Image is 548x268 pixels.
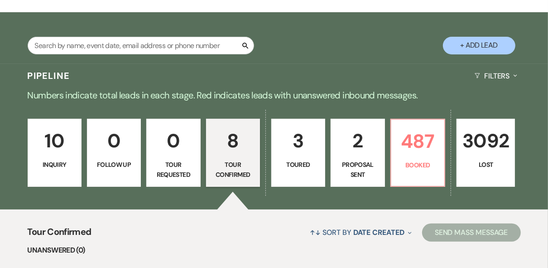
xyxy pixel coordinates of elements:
[457,119,515,187] a: 3092Lost
[146,119,200,187] a: 0Tour Requested
[277,160,319,170] p: Toured
[93,160,135,170] p: Follow Up
[462,126,509,156] p: 3092
[28,69,70,82] h3: Pipeline
[307,220,415,244] button: Sort By Date Created
[212,160,254,180] p: Tour Confirmed
[331,119,385,187] a: 2Proposal Sent
[397,160,439,170] p: Booked
[34,160,76,170] p: Inquiry
[310,228,321,237] span: ↑↓
[87,119,141,187] a: 0Follow Up
[206,119,260,187] a: 8Tour Confirmed
[397,126,439,156] p: 487
[212,126,254,156] p: 8
[422,224,521,242] button: Send Mass Message
[471,64,520,88] button: Filters
[336,160,379,180] p: Proposal Sent
[462,160,509,170] p: Lost
[390,119,445,187] a: 487Booked
[271,119,325,187] a: 3Toured
[28,37,254,54] input: Search by name, event date, email address or phone number
[34,126,76,156] p: 10
[152,160,194,180] p: Tour Requested
[28,244,521,256] li: Unanswered (0)
[353,228,404,237] span: Date Created
[28,119,82,187] a: 10Inquiry
[93,126,135,156] p: 0
[28,225,91,244] span: Tour Confirmed
[336,126,379,156] p: 2
[443,37,515,54] button: + Add Lead
[277,126,319,156] p: 3
[152,126,194,156] p: 0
